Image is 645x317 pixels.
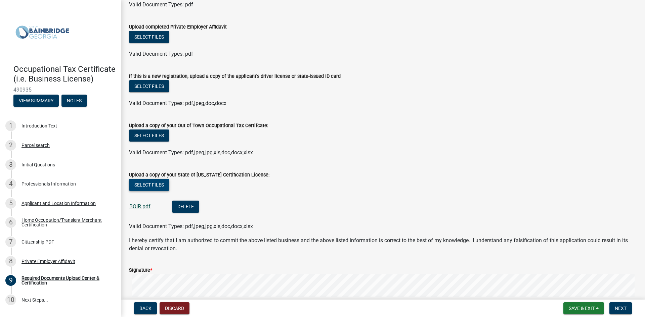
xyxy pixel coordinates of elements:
div: Required Documents Upload Center & Certification [21,276,110,285]
div: Professionals Information [21,181,76,186]
button: Next [609,302,632,314]
button: Select files [129,80,169,92]
div: Applicant and Location Information [21,201,96,206]
button: Select files [129,31,169,43]
div: Introduction Text [21,123,57,128]
span: 490935 [13,87,107,93]
label: Signature [129,268,152,273]
div: 3 [5,159,16,170]
div: 8 [5,256,16,267]
span: Valid Document Types: pdf,jpeg,jpg,xls,doc,docx,xlsx [129,223,253,229]
wm-modal-confirm: Summary [13,98,59,104]
div: 6 [5,217,16,228]
button: Select files [129,129,169,142]
div: Parcel search [21,143,50,148]
span: Back [139,306,152,311]
span: Valid Document Types: pdf,jpeg,doc,docx [129,100,226,106]
div: 10 [5,295,16,305]
wm-modal-confirm: Delete Document [172,204,199,210]
a: BOIR.pdf [129,203,150,210]
button: View Summary [13,95,59,107]
h4: Occupational Tax Certificate (i.e. Business License) [13,64,116,84]
button: Back [134,302,157,314]
label: Upload a copy of your Out of Town Occupational Tax Certifcate: [129,123,268,128]
button: Notes [61,95,87,107]
span: Save & Exit [569,306,595,311]
div: 9 [5,275,16,286]
div: Initial Questions [21,162,55,167]
img: City of Bainbridge, Georgia (Canceled) [13,7,71,57]
span: Valid Document Types: pdf [129,1,193,8]
div: 4 [5,178,16,189]
div: Home Occupation/Transient Merchant Certification [21,218,110,227]
p: I hereby certify that I am authorized to commit the above listed business and the above listed in... [129,236,637,253]
label: Upload completed Private Employer Affidavit [129,25,227,30]
div: Citizenship PDF [21,240,54,244]
wm-modal-confirm: Notes [61,98,87,104]
button: Discard [160,302,189,314]
div: 2 [5,140,16,151]
label: If this is a new registration, upload a copy of the applicant's driver license or state-issued ID... [129,74,341,79]
div: Private Employer Affidavit [21,259,75,264]
span: Valid Document Types: pdf [129,51,193,57]
button: Select files [129,179,169,191]
span: Valid Document Types: pdf,jpeg,jpg,xls,doc,docx,xlsx [129,149,253,156]
div: 5 [5,198,16,209]
button: Save & Exit [563,302,604,314]
button: Delete [172,201,199,213]
label: Upload a copy of your State of [US_STATE] Certification License: [129,173,269,177]
div: 7 [5,236,16,247]
span: Next [615,306,627,311]
div: 1 [5,120,16,131]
